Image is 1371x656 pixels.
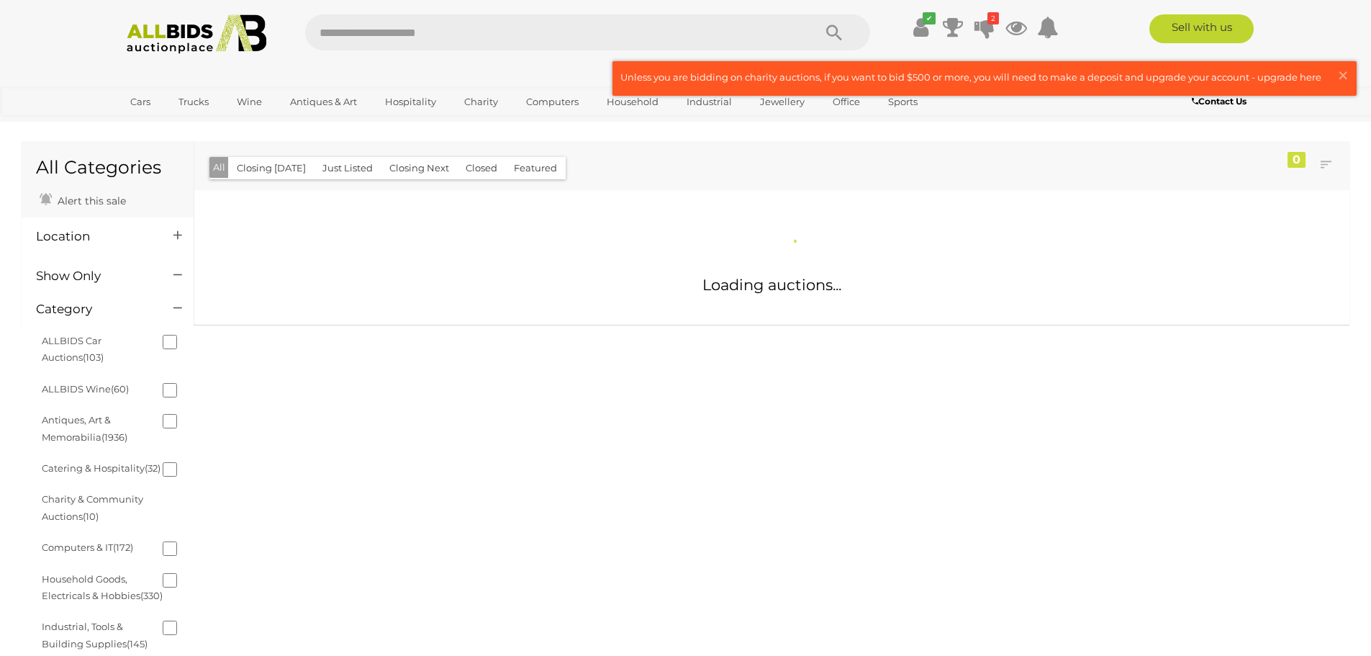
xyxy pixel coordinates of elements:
a: ✔ [910,14,932,40]
a: Wine [227,90,271,114]
div: 0 [1288,152,1306,168]
img: Allbids.com.au [119,14,275,54]
a: Charity [455,90,507,114]
span: (103) [83,351,104,363]
a: Sell with us [1149,14,1254,43]
button: Search [798,14,870,50]
button: Closed [457,157,506,179]
b: Contact Us [1192,96,1246,107]
a: Antiques & Art [281,90,366,114]
a: Hospitality [376,90,445,114]
a: Sports [879,90,927,114]
button: Featured [505,157,566,179]
span: (60) [111,383,129,395]
span: (145) [127,638,148,650]
a: Alert this sale [36,189,130,210]
a: Jewellery [751,90,814,114]
a: 2 [974,14,995,40]
a: Industrial [677,90,741,114]
button: All [209,157,229,178]
a: Computers [517,90,588,114]
button: Closing [DATE] [228,157,315,179]
a: Contact Us [1192,94,1250,109]
a: Catering & Hospitality(32) [42,462,160,474]
a: Trucks [169,90,218,114]
span: × [1336,61,1349,89]
a: Computers & IT(172) [42,542,133,553]
a: Antiques, Art & Memorabilia(1936) [42,414,127,442]
span: (172) [113,542,133,553]
span: (10) [83,511,99,522]
span: (1936) [101,431,127,443]
a: [GEOGRAPHIC_DATA] [121,114,242,138]
a: Cars [121,90,160,114]
a: Household Goods, Electricals & Hobbies(330) [42,573,163,601]
a: Industrial, Tools & Building Supplies(145) [42,621,148,649]
a: Household [597,90,668,114]
a: ALLBIDS Car Auctions(103) [42,335,104,363]
h4: Show Only [36,269,152,283]
a: ALLBIDS Wine(60) [42,383,129,395]
span: Loading auctions... [702,276,841,294]
span: (32) [145,462,160,474]
span: Alert this sale [54,194,126,207]
button: Just Listed [314,157,381,179]
span: (330) [140,590,163,601]
h4: Location [36,230,152,243]
h1: All Categories [36,158,179,178]
button: Closing Next [381,157,458,179]
a: Office [823,90,869,114]
a: Charity & Community Auctions(10) [42,493,143,521]
h4: Category [36,302,152,316]
i: 2 [987,12,999,24]
i: ✔ [923,12,936,24]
